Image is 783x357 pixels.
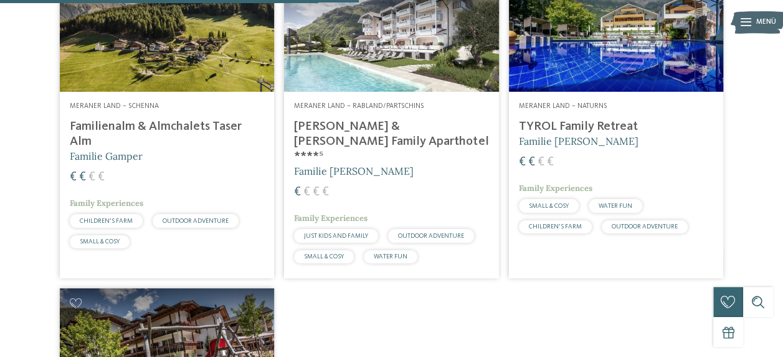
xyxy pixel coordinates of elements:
span: € [538,156,544,169]
span: € [528,156,535,169]
span: Familie [PERSON_NAME] [519,135,638,147]
span: € [98,171,105,183]
span: WATER FUN [374,253,407,260]
span: € [88,171,95,183]
h4: [PERSON_NAME] & [PERSON_NAME] Family Aparthotel ****ˢ [294,119,488,164]
span: SMALL & COSY [80,238,120,245]
span: € [70,171,77,183]
span: € [294,186,301,198]
span: € [79,171,86,183]
span: JUST KIDS AND FAMILY [304,233,368,239]
span: CHILDREN’S FARM [529,223,582,230]
h4: TYROL Family Retreat [519,119,713,134]
span: Familie Gamper [70,150,143,162]
span: OUTDOOR ADVENTURE [612,223,678,230]
span: Familie [PERSON_NAME] [294,165,414,177]
span: Meraner Land – Schenna [70,102,159,110]
span: Family Experiences [294,213,368,223]
span: OUTDOOR ADVENTURE [398,233,464,239]
span: Family Experiences [519,183,592,193]
span: € [519,156,526,169]
span: OUTDOOR ADVENTURE [163,218,229,224]
span: SMALL & COSY [529,203,569,209]
span: WATER FUN [599,203,632,209]
span: Meraner Land – Rabland/Partschins [294,102,424,110]
h4: Familienalm & Almchalets Taser Alm [70,119,264,149]
span: Family Experiences [70,198,143,208]
span: € [547,156,554,169]
span: Meraner Land – Naturns [519,102,607,110]
span: SMALL & COSY [304,253,344,260]
span: € [313,186,320,198]
span: € [322,186,329,198]
span: € [303,186,310,198]
span: CHILDREN’S FARM [80,218,133,224]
